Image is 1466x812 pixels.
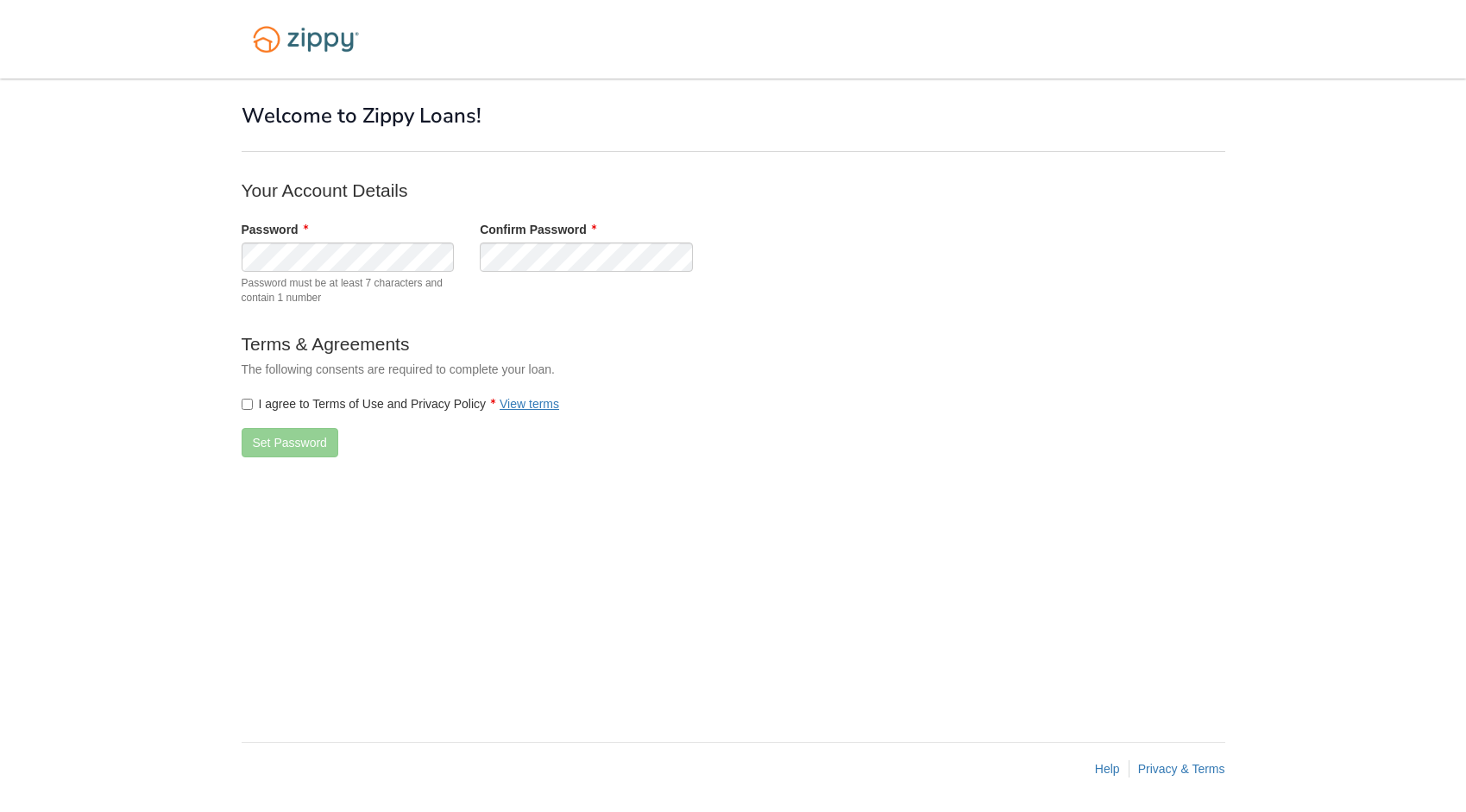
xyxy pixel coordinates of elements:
label: I agree to Terms of Use and Privacy Policy [242,395,560,412]
p: Your Account Details [242,178,932,203]
input: I agree to Terms of Use and Privacy PolicyView terms [242,399,253,410]
p: Terms & Agreements [242,331,932,356]
input: Verify Password [480,242,693,272]
a: View terms [500,397,559,411]
img: Logo [242,17,370,61]
label: Password [242,221,308,238]
button: Set Password [242,428,338,457]
a: Help [1095,762,1120,776]
span: Password must be at least 7 characters and contain 1 number [242,276,455,305]
p: The following consents are required to complete your loan. [242,361,932,378]
h1: Welcome to Zippy Loans! [242,104,1225,127]
a: Privacy & Terms [1138,762,1225,776]
label: Confirm Password [480,221,596,238]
